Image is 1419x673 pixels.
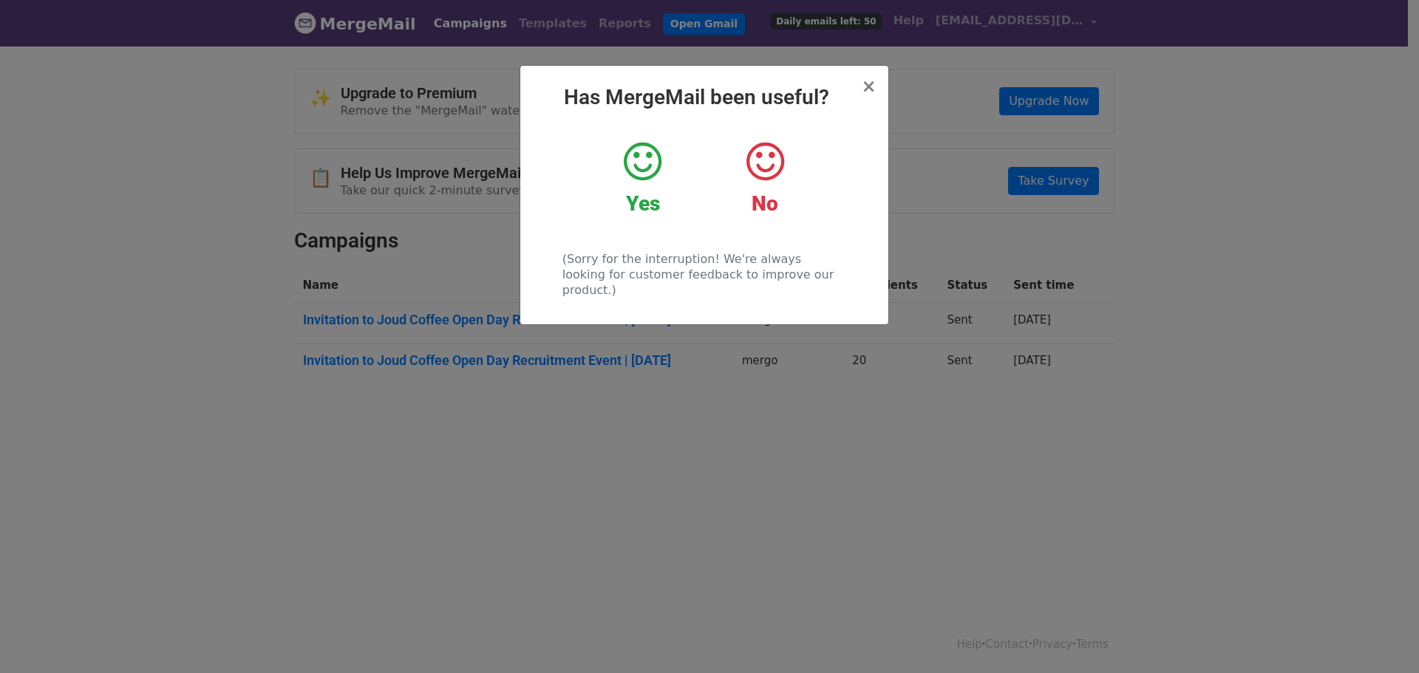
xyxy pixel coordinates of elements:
[562,251,845,298] p: (Sorry for the interruption! We're always looking for customer feedback to improve our product.)
[532,85,877,110] h2: Has MergeMail been useful?
[861,78,876,95] button: Close
[861,76,876,97] span: ×
[752,191,778,216] strong: No
[626,191,660,216] strong: Yes
[715,140,814,216] a: No
[593,140,693,216] a: Yes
